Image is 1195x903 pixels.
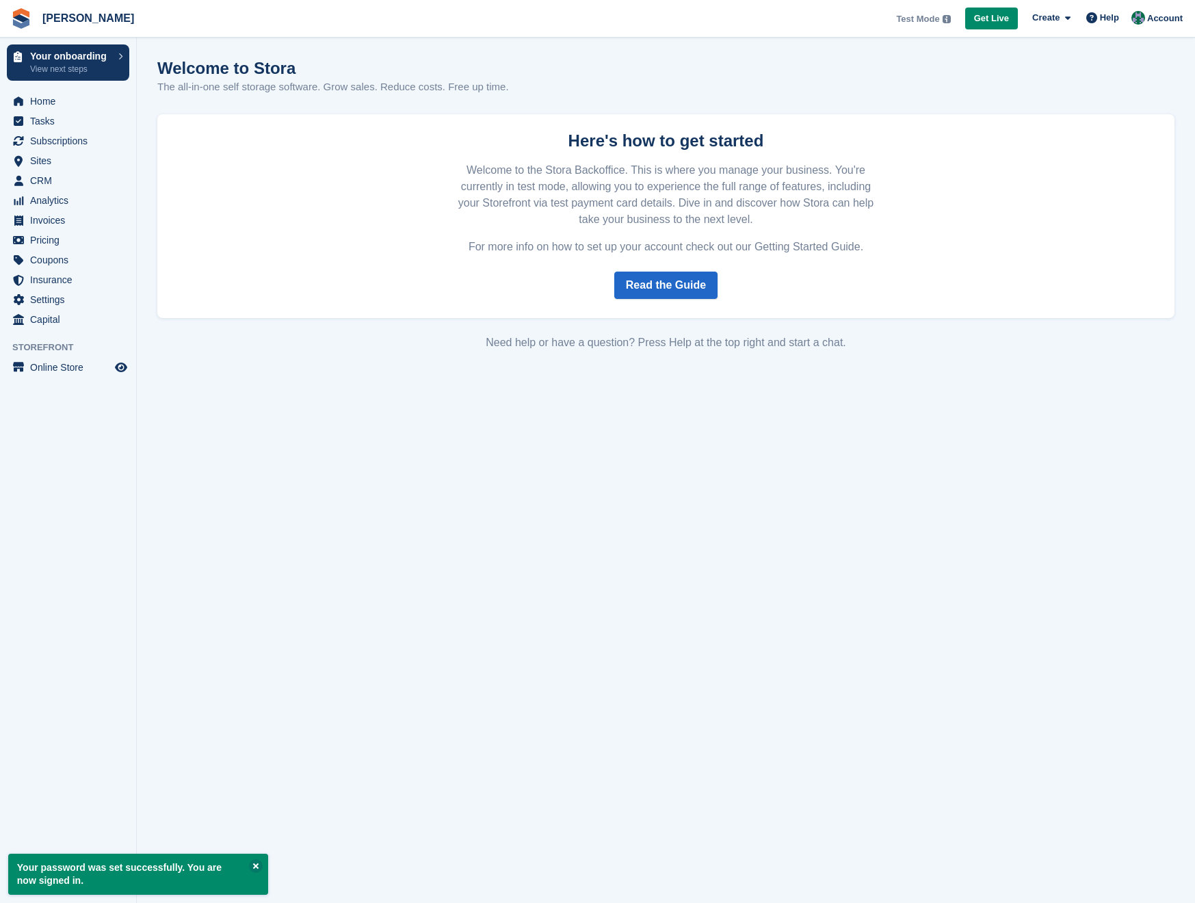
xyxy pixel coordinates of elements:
[30,290,112,309] span: Settings
[30,310,112,329] span: Capital
[8,854,268,895] p: Your password was set successfully. You are now signed in.
[7,191,129,210] a: menu
[965,8,1018,30] a: Get Live
[30,191,112,210] span: Analytics
[11,8,31,29] img: stora-icon-8386f47178a22dfd0bd8f6a31ec36ba5ce8667c1dd55bd0f319d3a0aa187defe.svg
[7,358,129,377] a: menu
[30,211,112,230] span: Invoices
[450,239,882,255] p: For more info on how to set up your account check out our Getting Started Guide.
[614,272,718,299] a: Read the Guide
[30,63,111,75] p: View next steps
[7,151,129,170] a: menu
[896,12,939,26] span: Test Mode
[7,92,129,111] a: menu
[30,231,112,250] span: Pricing
[30,358,112,377] span: Online Store
[7,171,129,190] a: menu
[7,44,129,81] a: Your onboarding View next steps
[7,112,129,131] a: menu
[1131,11,1145,25] img: Isak Martinelle
[157,335,1174,351] div: Need help or have a question? Press Help at the top right and start a chat.
[30,171,112,190] span: CRM
[974,12,1009,25] span: Get Live
[568,131,764,150] strong: Here's how to get started
[7,250,129,270] a: menu
[943,15,951,23] img: icon-info-grey-7440780725fd019a000dd9b08b2336e03edf1995a4989e88bcd33f0948082b44.svg
[30,92,112,111] span: Home
[1100,11,1119,25] span: Help
[7,211,129,230] a: menu
[450,162,882,228] p: Welcome to the Stora Backoffice. This is where you manage your business. You're currently in test...
[30,250,112,270] span: Coupons
[30,270,112,289] span: Insurance
[30,151,112,170] span: Sites
[157,79,509,95] p: The all-in-one self storage software. Grow sales. Reduce costs. Free up time.
[7,131,129,150] a: menu
[7,290,129,309] a: menu
[30,131,112,150] span: Subscriptions
[1032,11,1060,25] span: Create
[113,359,129,376] a: Preview store
[30,51,111,61] p: Your onboarding
[7,310,129,329] a: menu
[1147,12,1183,25] span: Account
[7,231,129,250] a: menu
[12,341,136,354] span: Storefront
[157,59,509,77] h1: Welcome to Stora
[30,112,112,131] span: Tasks
[7,270,129,289] a: menu
[37,7,140,29] a: [PERSON_NAME]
